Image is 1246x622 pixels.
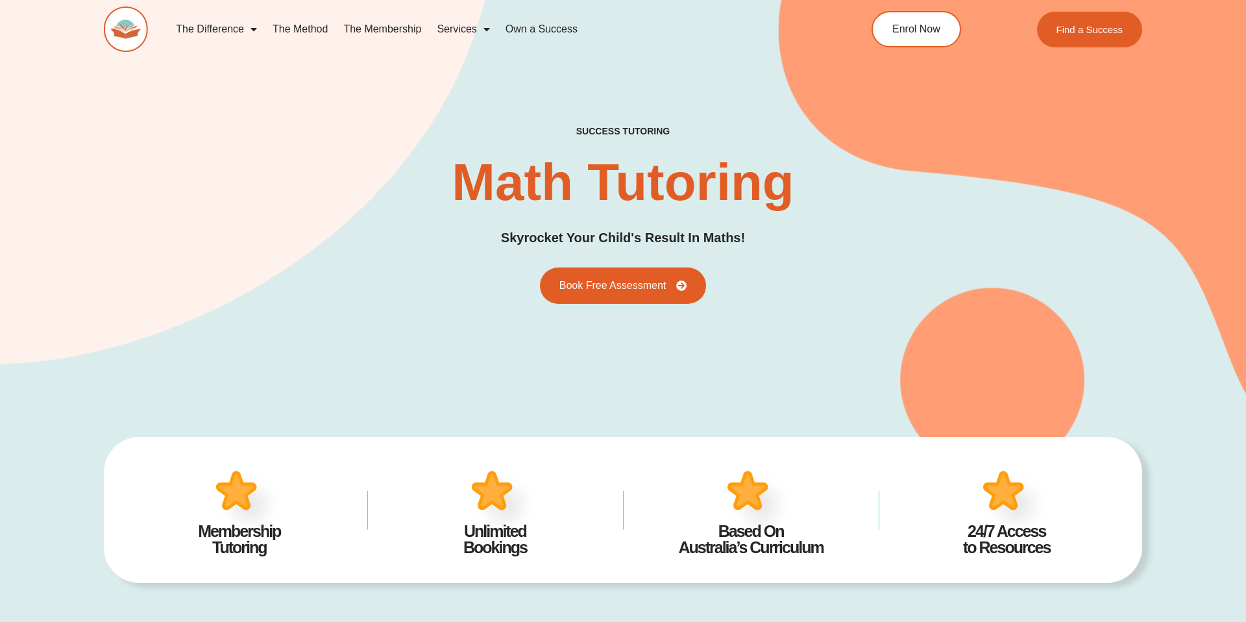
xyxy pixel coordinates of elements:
[168,14,812,44] nav: Menu
[892,24,940,34] span: Enrol Now
[501,228,745,248] h3: Skyrocket Your Child's Result In Maths!
[498,14,585,44] a: Own a Success
[576,126,670,137] h4: success tutoring
[336,14,429,44] a: The Membership
[452,156,794,208] h2: Math Tutoring
[1056,25,1123,34] span: Find a Success
[387,523,604,556] h4: Unlimited Bookings
[559,280,666,291] span: Book Free Assessment
[131,523,348,556] h4: Membership Tutoring
[540,267,707,304] a: Book Free Assessment
[168,14,265,44] a: The Difference
[265,14,336,44] a: The Method
[898,523,1115,556] h4: 24/7 Access to Resources
[642,523,859,556] h4: Based On Australia’s Curriculum
[1036,12,1142,47] a: Find a Success
[872,11,961,47] a: Enrol Now
[429,14,497,44] a: Services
